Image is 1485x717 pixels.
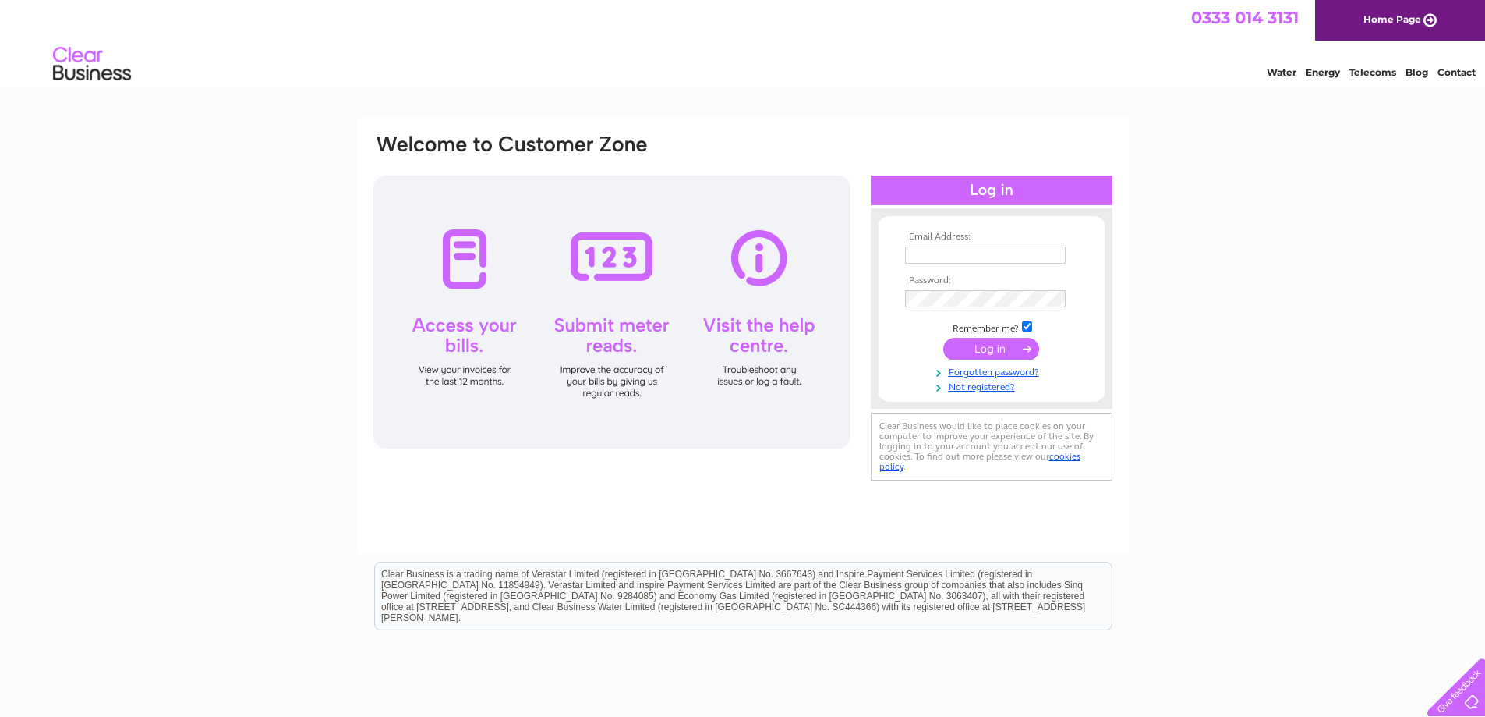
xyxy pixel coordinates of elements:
th: Password: [901,275,1082,286]
div: Clear Business is a trading name of Verastar Limited (registered in [GEOGRAPHIC_DATA] No. 3667643... [375,9,1112,76]
a: Telecoms [1349,66,1396,78]
a: Forgotten password? [905,364,1082,378]
td: Remember me? [901,319,1082,335]
a: 0333 014 3131 [1191,8,1299,27]
a: Energy [1306,66,1340,78]
img: logo.png [52,41,132,88]
a: Blog [1405,66,1428,78]
a: Not registered? [905,378,1082,393]
input: Submit [943,338,1039,360]
th: Email Address: [901,232,1082,243]
div: Clear Business would like to place cookies on your computer to improve your experience of the sit... [871,413,1112,481]
a: Contact [1437,66,1476,78]
a: Water [1267,66,1296,78]
a: cookies policy [879,451,1080,472]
